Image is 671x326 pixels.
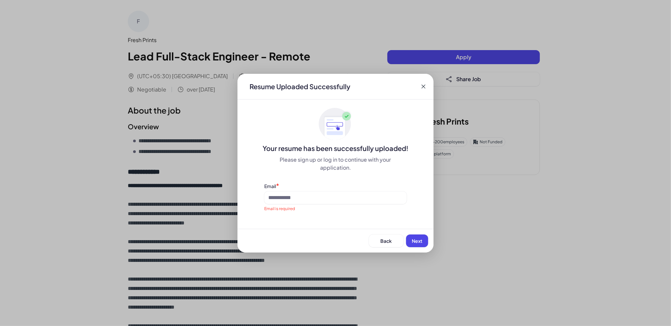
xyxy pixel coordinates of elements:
button: Next [406,234,428,247]
button: Back [369,234,403,247]
div: Please sign up or log in to continue with your application. [264,156,407,172]
span: Email is required [264,206,295,211]
label: Email [264,183,276,189]
img: ApplyedMaskGroup3.svg [319,108,352,141]
div: Resume Uploaded Successfully [244,82,356,91]
div: Your resume has been successfully uploaded! [237,144,434,153]
span: Next [412,238,422,244]
span: Back [381,238,392,244]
